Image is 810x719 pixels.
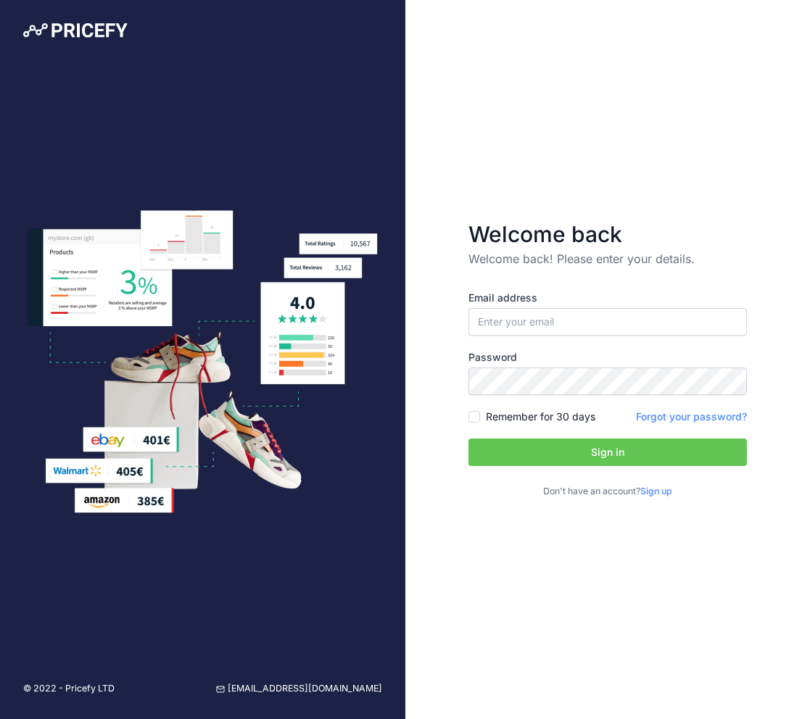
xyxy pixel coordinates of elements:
[468,439,747,466] button: Sign in
[216,682,382,696] a: [EMAIL_ADDRESS][DOMAIN_NAME]
[468,291,747,305] label: Email address
[640,486,672,496] a: Sign up
[468,485,747,499] p: Don't have an account?
[468,308,747,336] input: Enter your email
[468,221,747,247] h3: Welcome back
[468,250,747,267] p: Welcome back! Please enter your details.
[23,23,128,38] img: Pricefy
[486,410,595,424] label: Remember for 30 days
[468,350,747,365] label: Password
[23,682,115,696] p: © 2022 - Pricefy LTD
[636,410,747,423] a: Forgot your password?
